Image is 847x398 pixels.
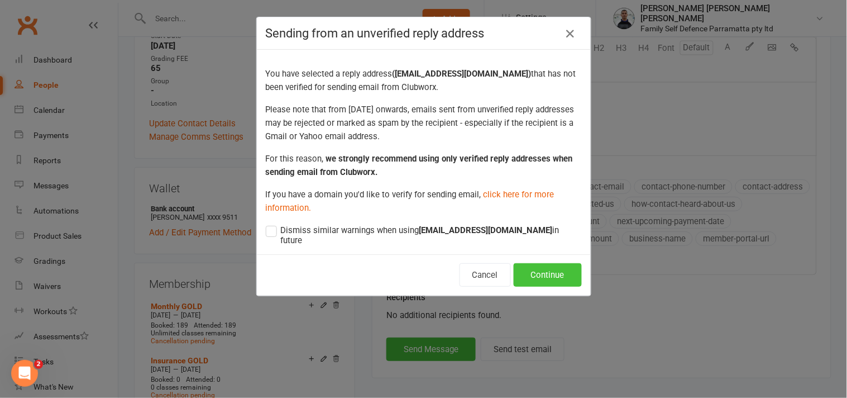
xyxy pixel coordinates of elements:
iframe: Intercom live chat [11,360,38,387]
h4: Sending from an unverified reply address [266,26,582,40]
button: Cancel [460,263,511,287]
p: If you have a domain you'd like to verify for sending email, [266,188,582,215]
strong: ( [EMAIL_ADDRESS][DOMAIN_NAME] ) [393,69,532,79]
span: 2 [34,360,43,369]
p: You have selected a reply address that has not been verified for sending email from Clubworx. [266,67,582,94]
a: Close [562,25,580,42]
button: Continue [514,263,582,287]
strong: [EMAIL_ADDRESS][DOMAIN_NAME] [419,225,553,235]
span: Dismiss similar warnings when using in future [281,224,582,245]
strong: we strongly recommend using only verified reply addresses when sending email from Clubworx. [266,154,573,177]
p: Please note that from [DATE] onwards, emails sent from unverified reply addresses may be rejected... [266,103,582,143]
p: For this reason, [266,152,582,179]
